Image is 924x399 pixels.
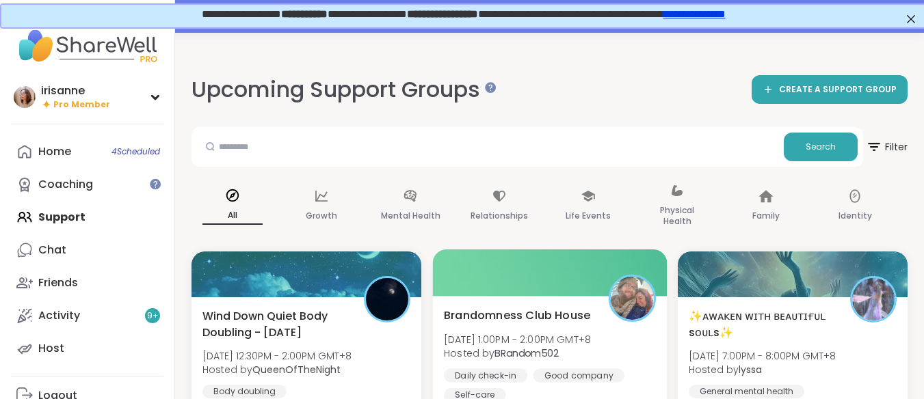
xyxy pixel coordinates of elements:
span: Hosted by [689,363,836,376]
div: Friends [38,275,78,290]
span: 4 Scheduled [111,146,160,157]
span: Hosted by [444,346,591,360]
span: Search [806,141,836,153]
a: Host [11,332,163,365]
b: BRandom502 [494,346,559,360]
img: BRandom502 [610,277,653,320]
span: 9 + [147,310,159,322]
iframe: Spotlight [150,178,161,189]
div: Good company [533,368,624,382]
iframe: Spotlight [485,82,496,93]
div: Activity [38,308,80,323]
img: lyssa [852,278,895,320]
span: Filter [866,130,908,163]
span: [DATE] 12:30PM - 2:00PM GMT+8 [202,349,352,363]
button: Search [784,133,858,161]
p: Growth [306,208,337,224]
div: Body doubling [202,385,287,398]
p: Mental Health [381,208,440,224]
span: [DATE] 1:00PM - 2:00PM GMT+8 [444,332,591,346]
span: CREATE A SUPPORT GROUP [779,84,897,96]
div: Coaching [38,177,93,192]
a: Friends [11,266,163,299]
b: QueenOfTheNight [252,363,341,376]
span: ✨ᴀᴡᴀᴋᴇɴ ᴡɪᴛʜ ʙᴇᴀᴜᴛɪғᴜʟ sᴏᴜʟs✨ [689,308,835,341]
p: Physical Health [647,202,707,230]
div: Daily check-in [444,368,527,382]
p: All [202,207,263,225]
a: Home4Scheduled [11,135,163,168]
p: Relationships [471,208,528,224]
p: Family [752,208,780,224]
img: ShareWell Nav Logo [11,22,163,70]
a: Coaching [11,168,163,201]
img: irisanne [14,86,36,108]
button: Filter [866,127,908,167]
div: irisanne [41,83,110,98]
a: Activity9+ [11,299,163,332]
b: lyssa [739,363,762,376]
div: Chat [38,243,66,258]
span: Hosted by [202,363,352,376]
p: Life Events [566,208,611,224]
div: General mental health [689,385,804,398]
a: Chat [11,234,163,266]
div: Host [38,341,64,356]
a: CREATE A SUPPORT GROUP [752,75,908,104]
span: Wind Down Quiet Body Doubling - [DATE] [202,308,349,341]
span: Brandomness Club House [444,307,590,323]
span: [DATE] 7:00PM - 8:00PM GMT+8 [689,349,836,363]
span: Pro Member [53,99,110,111]
p: Identity [839,208,872,224]
img: QueenOfTheNight [366,278,408,320]
h2: Upcoming Support Groups [192,74,491,105]
div: Home [38,144,71,159]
